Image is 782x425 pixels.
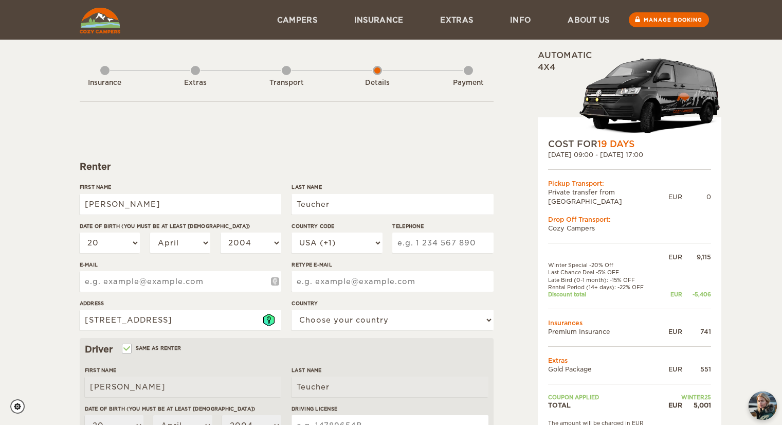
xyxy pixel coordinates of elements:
button: chat-button [749,392,777,420]
div: Drop Off Transport: [548,215,711,224]
div: COST FOR [548,138,711,150]
td: Last Chance Deal -5% OFF [548,269,661,276]
label: Retype E-mail [292,261,493,269]
td: Discount total [548,291,661,298]
td: Insurances [548,318,711,327]
label: Telephone [392,222,493,230]
label: Country Code [292,222,382,230]
div: Renter [80,161,494,173]
input: e.g. example@example.com [80,271,281,292]
td: Cozy Campers [548,224,711,233]
div: EUR [661,365,682,374]
div: EUR [661,401,682,410]
label: Last Name [292,183,493,191]
label: First Name [85,366,281,374]
input: e.g. example@example.com [292,271,493,292]
div: 9,115 [682,253,711,261]
div: -5,406 [682,291,711,298]
input: e.g. Street, City, Zip Code [80,310,281,330]
td: Premium Insurance [548,327,661,336]
a: Cookie settings [10,399,31,414]
label: E-mail [80,261,281,269]
div: EUR [661,291,682,298]
a: Manage booking [629,12,709,27]
div: 0 [682,192,711,201]
div: [DATE] 09:00 - [DATE] 17:00 [548,150,711,159]
div: Payment [440,78,497,88]
td: Late Bird (0-1 month): -15% OFF [548,276,661,284]
input: e.g. Smith [292,194,493,215]
img: stor-langur-4.png [579,53,721,138]
div: EUR [661,253,682,261]
div: Driver [85,343,488,356]
img: Freyja at Cozy Campers [749,392,777,420]
td: Gold Package [548,365,661,374]
input: e.g. Smith [292,377,488,397]
div: EUR [668,192,682,201]
label: First Name [80,183,281,191]
div: Details [349,78,406,88]
div: Insurance [77,78,133,88]
td: WINTER25 [661,394,711,401]
label: Same as renter [123,343,181,353]
input: Same as renter [123,346,130,353]
td: Coupon applied [548,394,661,401]
div: EUR [661,327,682,336]
td: TOTAL [548,401,661,410]
label: Driving License [292,405,488,413]
label: Address [80,299,281,307]
input: e.g. William [85,377,281,397]
input: e.g. William [80,194,281,215]
div: 5,001 [682,401,711,410]
td: Private transfer from [GEOGRAPHIC_DATA] [548,188,668,205]
td: Rental Period (14+ days): -22% OFF [548,284,661,291]
img: Cozy Campers [80,8,120,33]
div: Pickup Transport: [548,179,711,188]
div: 741 [682,327,711,336]
div: 551 [682,365,711,374]
td: Winter Special -20% Off [548,261,661,269]
label: Country [292,299,493,307]
label: Date of birth (You must be at least [DEMOGRAPHIC_DATA]) [85,405,281,413]
input: e.g. 1 234 567 890 [392,233,493,253]
span: 19 Days [597,139,634,149]
td: Extras [548,356,711,365]
div: Automatic 4x4 [538,50,721,138]
label: Last Name [292,366,488,374]
div: Extras [167,78,224,88]
label: Date of birth (You must be at least [DEMOGRAPHIC_DATA]) [80,222,281,230]
div: Transport [258,78,315,88]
